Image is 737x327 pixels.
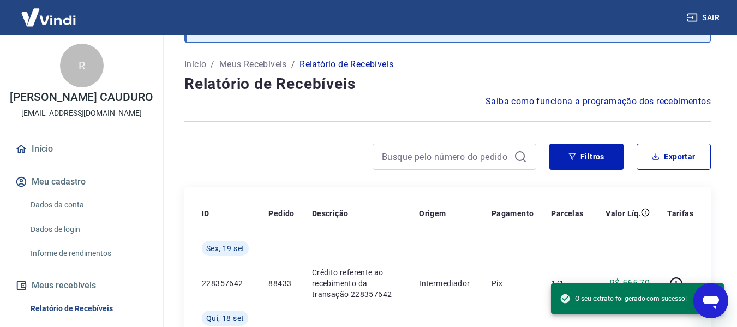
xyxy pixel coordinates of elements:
[26,218,150,241] a: Dados de login
[551,208,583,219] p: Parcelas
[419,208,446,219] p: Origem
[13,137,150,161] a: Início
[492,208,534,219] p: Pagamento
[312,208,349,219] p: Descrição
[419,278,474,289] p: Intermediador
[26,298,150,320] a: Relatório de Recebíveis
[202,278,251,289] p: 228357642
[551,278,583,289] p: 1/1
[312,267,402,300] p: Crédito referente ao recebimento da transação 228357642
[26,242,150,265] a: Informe de rendimentos
[13,170,150,194] button: Meu cadastro
[693,283,728,318] iframe: Botão para abrir a janela de mensagens
[60,44,104,87] div: R
[211,58,214,71] p: /
[26,194,150,216] a: Dados da conta
[560,293,687,304] span: O seu extrato foi gerado com sucesso!
[492,278,534,289] p: Pix
[606,208,641,219] p: Valor Líq.
[21,108,142,119] p: [EMAIL_ADDRESS][DOMAIN_NAME]
[10,92,153,103] p: [PERSON_NAME] CAUDURO
[382,148,510,165] input: Busque pelo número do pedido
[291,58,295,71] p: /
[299,58,393,71] p: Relatório de Recebíveis
[206,313,244,324] span: Qui, 18 set
[609,277,650,290] p: R$ 565,70
[637,144,711,170] button: Exportar
[202,208,209,219] p: ID
[184,58,206,71] a: Início
[268,278,294,289] p: 88433
[219,58,287,71] a: Meus Recebíveis
[13,274,150,298] button: Meus recebíveis
[184,73,711,95] h4: Relatório de Recebíveis
[206,243,244,254] span: Sex, 19 set
[549,144,624,170] button: Filtros
[685,8,724,28] button: Sair
[13,1,84,34] img: Vindi
[667,208,693,219] p: Tarifas
[486,95,711,108] a: Saiba como funciona a programação dos recebimentos
[268,208,294,219] p: Pedido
